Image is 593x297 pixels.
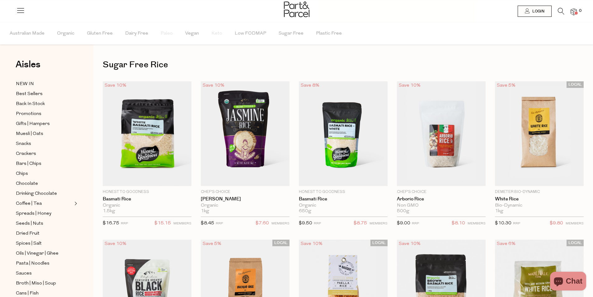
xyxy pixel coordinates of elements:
h1: Sugar Free Rice [103,58,584,72]
span: $8.45 [201,221,214,226]
span: Back In Stock [16,100,45,108]
a: Spreads | Honey [16,210,73,218]
span: $8.75 [354,219,367,228]
a: NEW IN [16,80,73,88]
span: Snacks [16,140,31,148]
a: Muesli | Oats [16,130,73,138]
div: Non GMO [397,203,486,208]
span: Keto [211,23,222,45]
img: Basmati Rice [103,81,191,186]
div: Save 10% [103,81,128,90]
span: Crackers [16,150,36,158]
div: Save 10% [397,81,422,90]
span: LOCAL [272,240,289,246]
span: LOCAL [370,240,388,246]
span: Plastic Free [316,23,342,45]
span: Sugar Free [279,23,304,45]
a: Coffee | Tea [16,200,73,208]
span: Aisles [16,58,40,71]
span: $9.80 [550,219,563,228]
p: Honest to Goodness [299,189,388,195]
p: Demeter Bio-Dynamic [495,189,584,195]
div: Bio-Dynamic [495,203,584,208]
span: $10.30 [495,221,511,226]
span: NEW IN [16,80,34,88]
a: 0 [571,8,577,15]
span: Gifts | Hampers [16,120,50,128]
a: Promotions [16,110,73,118]
a: White Rice [495,196,584,202]
span: $15.15 [154,219,171,228]
span: Gluten Free [87,23,113,45]
span: Login [531,9,544,14]
span: Australian Made [10,23,45,45]
span: Oils | Vinegar | Ghee [16,250,59,257]
span: Dried Fruit [16,230,40,237]
span: Paleo [161,23,173,45]
div: Organic [103,203,191,208]
span: $9.50 [299,221,312,226]
small: MEMBERS [271,222,289,225]
small: RRP [216,222,223,225]
a: Basmati Rice [299,196,388,202]
a: Seeds | Nuts [16,220,73,228]
span: Sauces [16,270,32,277]
span: Muesli | Oats [16,130,43,138]
a: Basmati Rice [103,196,191,202]
a: Gifts | Hampers [16,120,73,128]
div: Save 10% [103,240,128,248]
a: Broth | Miso | Soup [16,280,73,287]
a: Chocolate [16,180,73,188]
a: Drinking Chocolate [16,190,73,198]
span: $16.75 [103,221,119,226]
span: LOCAL [567,81,584,88]
p: Honest to Goodness [103,189,191,195]
div: Save 10% [299,240,324,248]
span: Spices | Salt [16,240,42,247]
a: Bars | Chips [16,160,73,168]
small: MEMBERS [369,222,388,225]
a: [PERSON_NAME] [201,196,289,202]
a: Arborio Rice [397,196,486,202]
span: Chips [16,170,28,178]
span: Best Sellers [16,90,43,98]
small: RRP [412,222,419,225]
inbox-online-store-chat: Shopify online store chat [548,272,588,292]
span: Bars | Chips [16,160,41,168]
span: Vegan [185,23,199,45]
img: Jasmine Rice [201,81,289,186]
small: RRP [121,222,128,225]
span: Dairy Free [125,23,148,45]
span: Pasta | Noodles [16,260,49,267]
span: $8.10 [452,219,465,228]
span: $7.60 [256,219,269,228]
small: RRP [314,222,321,225]
p: Chef's Choice [201,189,289,195]
div: Save 6% [495,240,517,248]
a: Crackers [16,150,73,158]
a: Sauces [16,270,73,277]
a: Snacks [16,140,73,148]
span: 1.5kg [103,208,115,214]
span: 1kg [201,208,209,214]
a: Pasta | Noodles [16,260,73,267]
small: MEMBERS [566,222,584,225]
span: $9.00 [397,221,410,226]
span: Broth | Miso | Soup [16,280,56,287]
span: 1kg [495,208,503,214]
span: Organic [57,23,74,45]
span: Drinking Chocolate [16,190,57,198]
a: Aisles [16,60,40,75]
div: Organic [201,203,289,208]
span: Low FODMAP [235,23,266,45]
img: Arborio Rice [397,81,486,186]
button: Expand/Collapse Coffee | Tea [73,200,77,207]
a: Back In Stock [16,100,73,108]
img: White Rice [495,81,584,186]
a: Best Sellers [16,90,73,98]
img: Basmati Rice [299,81,388,186]
div: Save 5% [201,240,223,248]
a: Chips [16,170,73,178]
span: 0 [577,8,583,14]
div: Save 10% [397,240,422,248]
